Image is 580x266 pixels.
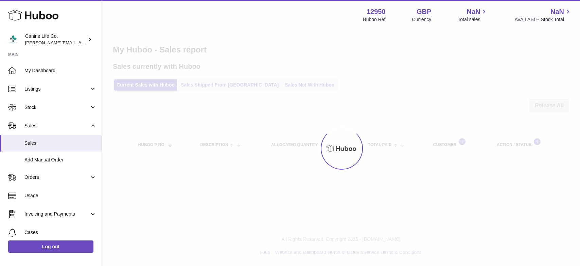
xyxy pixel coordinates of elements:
span: Total sales [458,16,488,23]
span: NaN [550,7,564,16]
a: Log out [8,240,93,253]
span: Orders [24,174,89,181]
span: Sales [24,123,89,129]
strong: 12950 [367,7,386,16]
span: My Dashboard [24,67,96,74]
span: Stock [24,104,89,111]
span: Invoicing and Payments [24,211,89,217]
div: Canine Life Co. [25,33,86,46]
span: AVAILABLE Stock Total [514,16,572,23]
a: NaN Total sales [458,7,488,23]
strong: GBP [417,7,431,16]
span: NaN [467,7,480,16]
img: kevin@clsgltd.co.uk [8,34,18,45]
a: NaN AVAILABLE Stock Total [514,7,572,23]
span: Sales [24,140,96,146]
div: Huboo Ref [363,16,386,23]
span: Add Manual Order [24,157,96,163]
div: Currency [412,16,432,23]
span: Cases [24,229,96,236]
span: Listings [24,86,89,92]
span: Usage [24,192,96,199]
span: [PERSON_NAME][EMAIL_ADDRESS][DOMAIN_NAME] [25,40,136,45]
